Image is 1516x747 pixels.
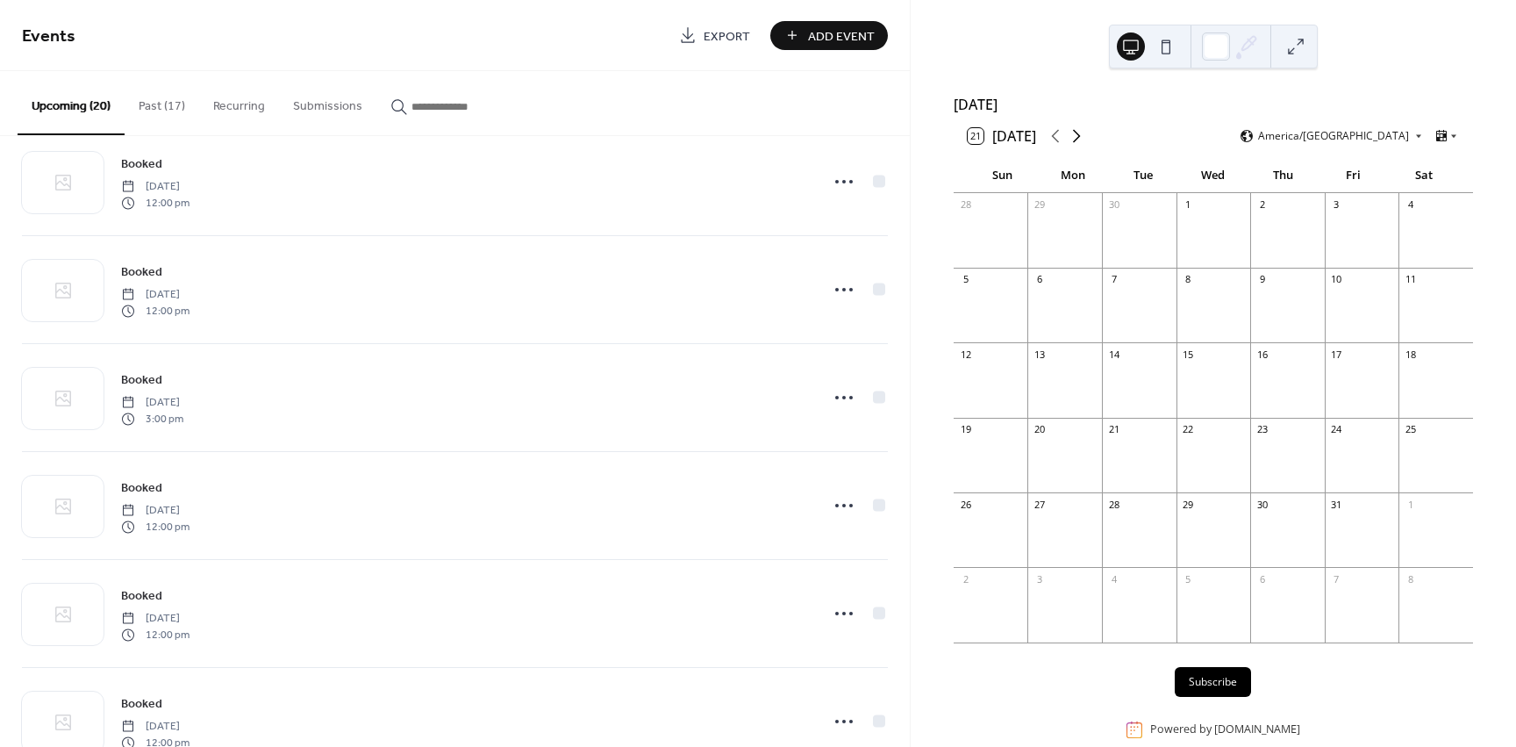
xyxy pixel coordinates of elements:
span: Booked [121,695,162,714]
div: 10 [1330,273,1343,286]
div: Sun [968,158,1038,193]
div: 12 [959,348,972,361]
div: 3 [1033,572,1046,585]
div: 1 [1404,498,1417,511]
div: 30 [1255,498,1269,511]
a: Booked [121,154,162,174]
div: 26 [959,498,972,511]
span: 3:00 pm [121,411,183,427]
a: [DOMAIN_NAME] [1214,722,1300,737]
span: [DATE] [121,719,189,735]
button: Recurring [199,71,279,133]
a: Export [666,21,763,50]
div: 4 [1107,572,1120,585]
span: Booked [121,263,162,282]
div: 7 [1107,273,1120,286]
div: Mon [1038,158,1108,193]
button: Past (17) [125,71,199,133]
div: 3 [1330,198,1343,212]
a: Booked [121,370,162,390]
div: 1 [1182,198,1195,212]
div: 20 [1033,423,1046,436]
div: 9 [1255,273,1269,286]
div: 15 [1182,348,1195,361]
span: 12:00 pm [121,303,189,319]
button: Subscribe [1175,667,1251,697]
div: 5 [959,273,972,286]
div: 16 [1255,348,1269,361]
div: Thu [1248,158,1319,193]
div: 30 [1107,198,1120,212]
div: Sat [1389,158,1459,193]
div: 2 [959,572,972,585]
span: America/[GEOGRAPHIC_DATA] [1258,131,1409,141]
a: Booked [121,262,162,282]
div: 6 [1033,273,1046,286]
button: Add Event [770,21,888,50]
a: Booked [121,693,162,714]
div: 25 [1404,423,1417,436]
a: Booked [121,585,162,606]
div: 28 [1107,498,1120,511]
span: 12:00 pm [121,195,189,211]
div: 19 [959,423,972,436]
div: 8 [1182,273,1195,286]
div: 17 [1330,348,1343,361]
span: [DATE] [121,179,189,195]
div: 4 [1404,198,1417,212]
button: 21[DATE] [962,124,1042,148]
span: [DATE] [121,503,189,519]
div: 13 [1033,348,1046,361]
div: 8 [1404,572,1417,585]
span: Booked [121,371,162,390]
button: Upcoming (20) [18,71,125,135]
div: [DATE] [954,94,1473,115]
span: Booked [121,587,162,606]
div: 18 [1404,348,1417,361]
div: 7 [1330,572,1343,585]
div: 24 [1330,423,1343,436]
div: Powered by [1150,722,1300,737]
div: 2 [1255,198,1269,212]
a: Booked [121,478,162,498]
div: 28 [959,198,972,212]
div: 29 [1033,198,1046,212]
div: 5 [1182,572,1195,585]
div: 27 [1033,498,1046,511]
div: 23 [1255,423,1269,436]
span: Export [704,27,750,46]
div: Fri [1319,158,1389,193]
div: Wed [1178,158,1248,193]
span: 12:00 pm [121,519,189,535]
span: Booked [121,155,162,174]
div: 22 [1182,423,1195,436]
div: 6 [1255,572,1269,585]
div: 11 [1404,273,1417,286]
span: Events [22,19,75,54]
div: 21 [1107,423,1120,436]
div: 31 [1330,498,1343,511]
div: Tue [1108,158,1178,193]
span: [DATE] [121,287,189,303]
div: 29 [1182,498,1195,511]
span: [DATE] [121,395,183,411]
span: 12:00 pm [121,627,189,643]
span: Add Event [808,27,875,46]
span: [DATE] [121,611,189,627]
button: Submissions [279,71,376,133]
div: 14 [1107,348,1120,361]
span: Booked [121,479,162,498]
